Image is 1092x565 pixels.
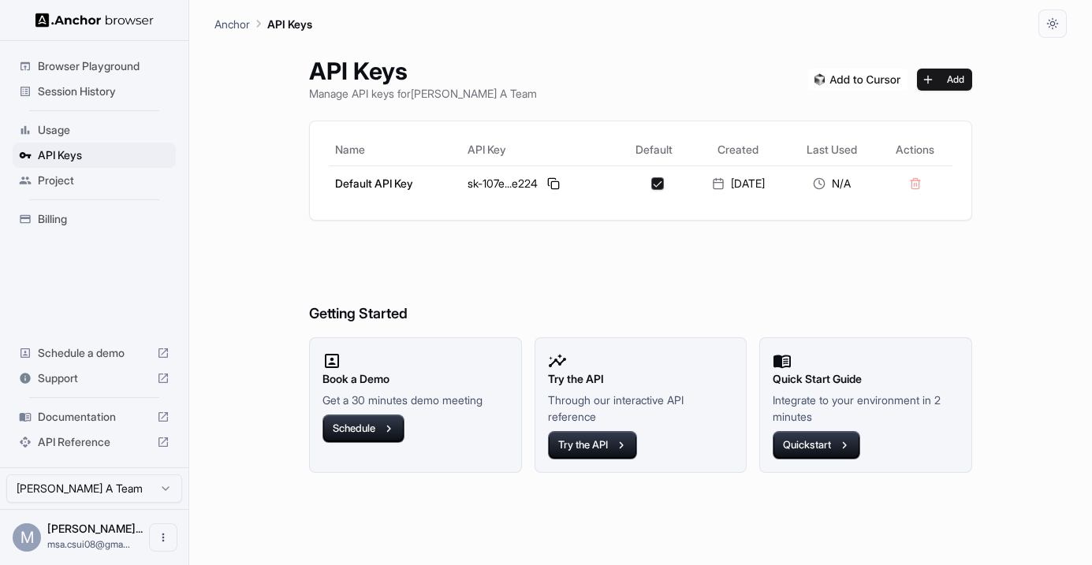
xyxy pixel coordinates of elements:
div: [DATE] [697,176,780,191]
span: Support [38,370,151,386]
button: Try the API [548,431,637,459]
div: Schedule a demo [13,340,176,366]
p: API Keys [267,16,312,32]
p: Manage API keys for [PERSON_NAME] A Team [309,85,537,102]
th: Last Used [786,134,878,165]
div: Usage [13,117,176,143]
p: Through our interactive API reference [548,392,734,425]
div: Project [13,168,176,193]
span: Session History [38,84,170,99]
th: API Key [461,134,619,165]
h1: API Keys [309,57,537,85]
h2: Quick Start Guide [773,370,959,388]
span: Schedule a demo [38,345,151,361]
div: Billing [13,206,176,232]
th: Name [329,134,461,165]
th: Actions [878,134,952,165]
button: Add [917,69,972,91]
button: Copy API key [544,174,563,193]
div: Support [13,366,176,391]
span: msa.csui08@gmail.com [47,538,130,550]
div: Session History [13,79,176,104]
div: N/A [792,176,872,191]
td: Default API Key [329,165,461,201]
button: Quickstart [773,431,860,459]
div: API Reference [13,429,176,455]
button: Schedule [322,414,404,443]
div: sk-107e...e224 [468,174,613,193]
th: Created [691,134,786,165]
span: Billing [38,211,170,227]
h2: Try the API [548,370,734,388]
h2: Book a Demo [322,370,509,388]
span: Browser Playground [38,58,170,74]
p: Get a 30 minutes demo meeting [322,392,509,408]
nav: breadcrumb [214,15,312,32]
th: Default [618,134,691,165]
div: Documentation [13,404,176,429]
div: API Keys [13,143,176,168]
div: Browser Playground [13,54,176,79]
h6: Getting Started [309,240,972,325]
img: Add anchorbrowser MCP server to Cursor [808,69,908,91]
span: API Keys [38,147,170,163]
span: API Reference [38,434,151,450]
img: Anchor Logo [35,13,154,28]
span: Project [38,173,170,188]
span: Mahdi Syahbana A [47,522,143,535]
p: Integrate to your environment in 2 minutes [773,392,959,425]
div: M [13,523,41,552]
button: Open menu [149,523,177,552]
p: Anchor [214,16,250,32]
span: Documentation [38,409,151,425]
span: Usage [38,122,170,138]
